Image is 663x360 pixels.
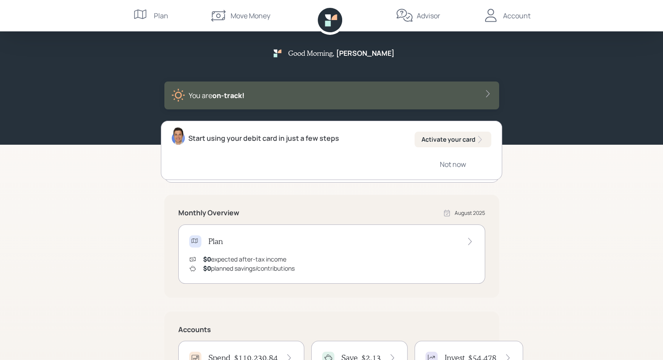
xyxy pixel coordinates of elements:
div: expected after-tax income [203,255,286,264]
span: on‑track! [212,91,245,100]
div: Plan [154,10,168,21]
div: planned savings/contributions [203,264,295,273]
div: Account [503,10,530,21]
h5: Monthly Overview [178,209,239,217]
div: August 2025 [455,209,485,217]
h5: Accounts [178,326,485,334]
div: Start using your debit card in just a few steps [188,133,339,143]
div: Not now [440,160,466,169]
div: You are [189,90,245,101]
h5: [PERSON_NAME] [336,49,394,58]
span: $0 [203,264,211,272]
div: Move Money [231,10,270,21]
h4: Plan [208,237,223,246]
div: Activate your card [422,135,484,144]
span: $0 [203,255,211,263]
img: sunny-XHVQM73Q.digested.png [171,88,185,102]
img: tyler-end-headshot.png [172,127,185,145]
h5: Good Morning , [288,49,334,57]
div: Advisor [417,10,440,21]
button: Activate your card [415,132,491,147]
